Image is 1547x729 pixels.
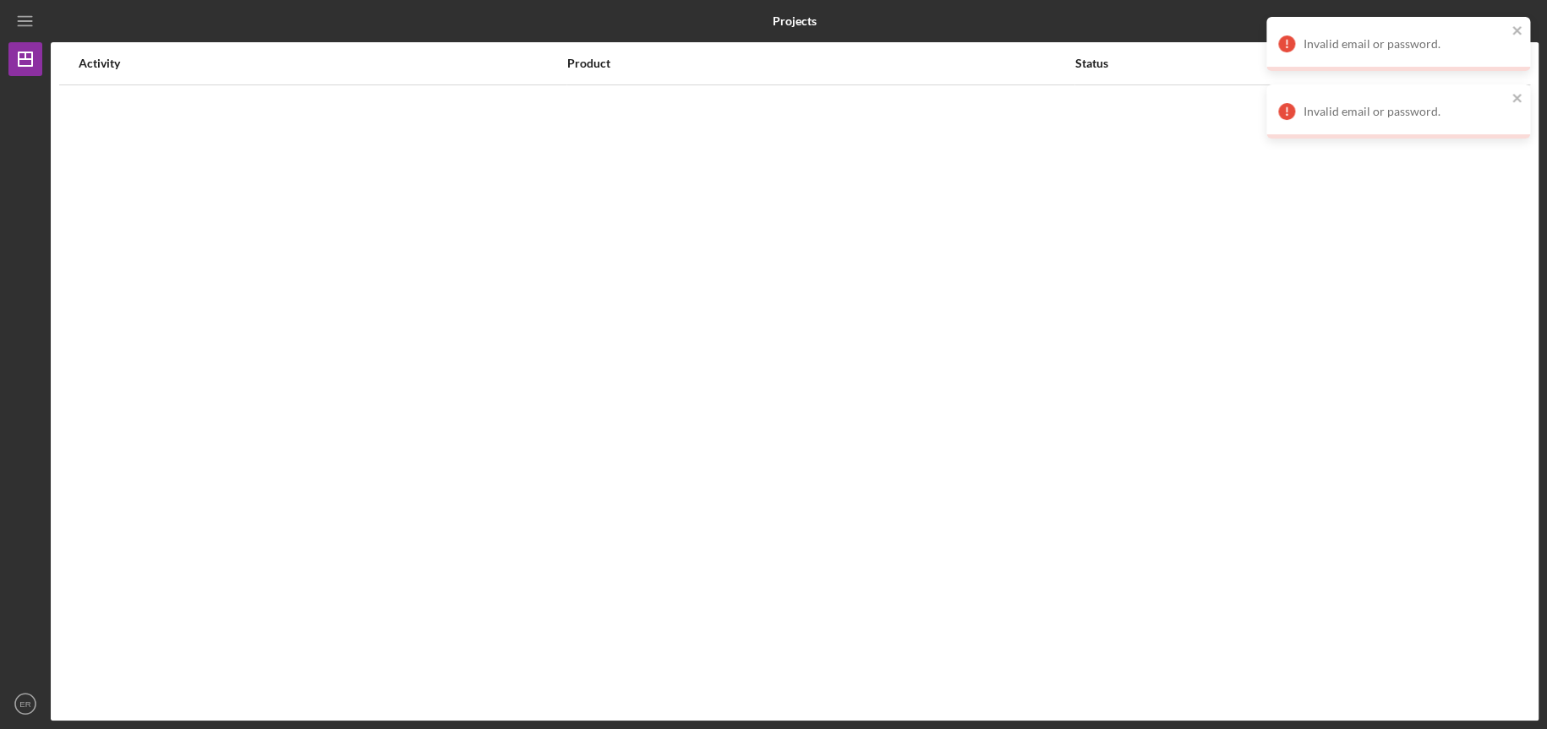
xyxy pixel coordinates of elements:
[8,687,42,721] button: ER
[1304,105,1506,118] div: Invalid email or password.
[567,57,1074,70] div: Product
[773,14,817,28] b: Projects
[1075,57,1467,70] div: Status
[1511,91,1523,107] button: close
[1511,24,1523,40] button: close
[79,57,566,70] div: Activity
[1304,37,1506,51] div: Invalid email or password.
[19,699,30,709] text: ER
